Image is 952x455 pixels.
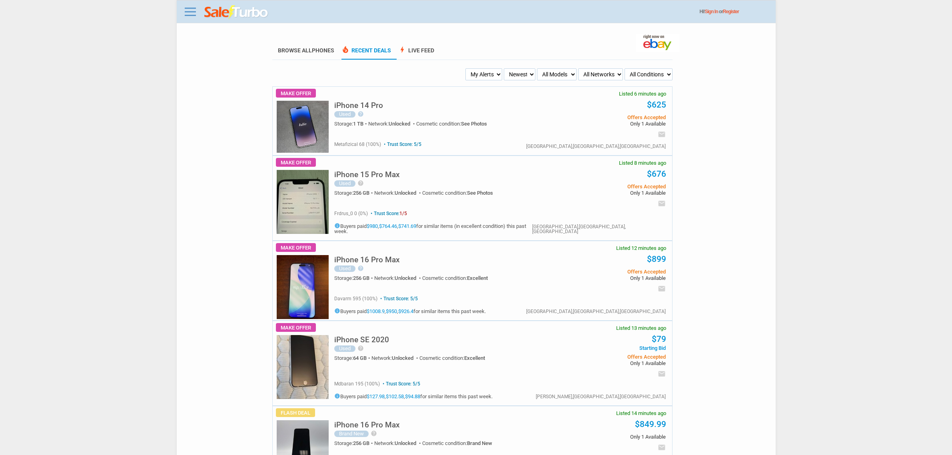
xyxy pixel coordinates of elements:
img: s-l225.jpg [277,335,329,399]
span: Only 1 Available [545,190,665,196]
img: s-l225.jpg [277,255,329,319]
div: Storage: [334,355,371,361]
a: $849.99 [635,419,666,429]
div: [GEOGRAPHIC_DATA],[GEOGRAPHIC_DATA],[GEOGRAPHIC_DATA] [526,144,666,149]
a: $741.69 [398,223,416,229]
i: help [371,430,377,437]
a: $94.88 [405,393,420,399]
div: Storage: [334,441,374,446]
span: Trust Score: 5/5 [381,381,420,387]
i: email [658,130,666,138]
span: Make Offer [276,89,316,98]
i: email [658,443,666,451]
div: Network: [371,355,419,361]
span: Listed 12 minutes ago [616,245,666,251]
div: [PERSON_NAME],[GEOGRAPHIC_DATA],[GEOGRAPHIC_DATA] [536,394,666,399]
div: Used [334,265,355,272]
span: Only 1 Available [545,361,665,366]
span: Make Offer [276,323,316,332]
span: Offers Accepted [545,269,665,274]
a: Sign In [705,9,718,14]
i: help [357,180,364,186]
div: Cosmetic condition: [416,121,487,126]
div: Network: [368,121,416,126]
span: Excellent [464,355,485,361]
span: Hi! [700,9,705,14]
h5: Buyers paid , , for similar items (in excellent condition) this past week. [334,223,532,234]
span: mdbaran 195 (100%) [334,381,380,387]
span: Only 1 Available [545,434,665,439]
a: Register [723,9,739,14]
a: iPhone 16 Pro Max [334,257,400,263]
span: frdrus_0 0 (0%) [334,211,368,216]
a: $625 [647,100,666,110]
span: See Photos [467,190,493,196]
i: help [357,111,364,117]
div: Cosmetic condition: [422,190,493,196]
div: Network: [374,441,422,446]
a: $950 [386,308,397,314]
img: saleturbo.com - Online Deals and Discount Coupons [204,5,269,20]
span: Unlocked [395,440,416,446]
img: s-l225.jpg [277,101,329,153]
i: email [658,285,666,293]
a: Browse AllPhones [278,47,334,54]
span: 256 GB [353,275,369,281]
span: Unlocked [395,275,416,281]
i: email [658,200,666,208]
div: Used [334,111,355,118]
a: $102.58 [386,393,404,399]
a: $676 [647,169,666,179]
div: Used [334,345,355,352]
div: Cosmetic condition: [422,441,492,446]
span: 1/5 [399,211,407,216]
span: 256 GB [353,440,369,446]
span: Listed 13 minutes ago [616,325,666,331]
span: Trust Score: 5/5 [382,142,421,147]
a: $764.46 [379,223,397,229]
i: help [357,345,364,351]
img: s-l225.jpg [277,170,329,234]
div: Used [334,180,355,187]
a: iPhone 14 Pro [334,103,383,109]
span: 64 GB [353,355,367,361]
span: Make Offer [276,243,316,252]
a: iPhone SE 2020 [334,337,389,343]
span: 256 GB [353,190,369,196]
div: Storage: [334,121,368,126]
span: Phones [312,47,334,54]
span: Trust Score: 5/5 [379,296,418,301]
div: Network: [374,275,422,281]
h5: iPhone 16 Pro Max [334,256,400,263]
div: Storage: [334,190,374,196]
a: $899 [647,254,666,264]
h5: iPhone SE 2020 [334,336,389,343]
a: $79 [652,334,666,344]
a: $926.4 [398,308,413,314]
span: Offers Accepted [545,184,665,189]
i: help [357,265,364,271]
span: Starting Bid [545,345,665,351]
span: Only 1 Available [545,275,665,281]
span: bolt [398,46,406,54]
span: Unlocked [389,121,410,127]
a: local_fire_departmentRecent Deals [341,47,391,60]
span: Unlocked [395,190,416,196]
i: email [658,370,666,378]
span: See Photos [461,121,487,127]
div: Network: [374,190,422,196]
h5: iPhone 14 Pro [334,102,383,109]
a: boltLive Feed [398,47,434,60]
a: iPhone 16 Pro Max [334,423,400,429]
span: Listed 6 minutes ago [619,91,666,96]
span: davarm 595 (100%) [334,296,377,301]
div: [GEOGRAPHIC_DATA],[GEOGRAPHIC_DATA],[GEOGRAPHIC_DATA] [526,309,666,314]
h5: iPhone 15 Pro Max [334,171,400,178]
a: $980 [367,223,378,229]
span: Unlocked [392,355,413,361]
span: Flash Deal [276,408,315,417]
div: Cosmetic condition: [422,275,488,281]
span: Listed 8 minutes ago [619,160,666,166]
a: $1008.9 [367,308,385,314]
span: Brand New [467,440,492,446]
